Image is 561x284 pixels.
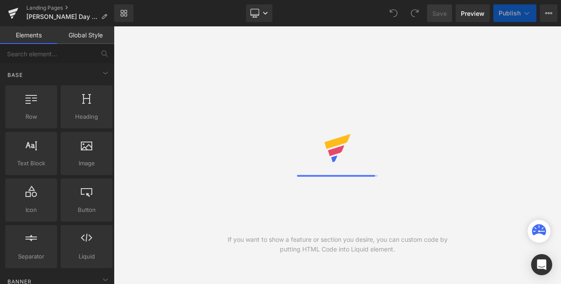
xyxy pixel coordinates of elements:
[8,252,54,261] span: Separator
[57,26,114,44] a: Global Style
[63,159,110,168] span: Image
[493,4,536,22] button: Publish
[114,4,134,22] a: New Library
[7,71,24,79] span: Base
[432,9,447,18] span: Save
[63,205,110,215] span: Button
[499,10,521,17] span: Publish
[26,4,114,11] a: Landing Pages
[63,252,110,261] span: Liquid
[531,254,552,275] div: Open Intercom Messenger
[63,112,110,121] span: Heading
[406,4,423,22] button: Redo
[8,205,54,215] span: Icon
[456,4,490,22] a: Preview
[8,112,54,121] span: Row
[226,235,449,254] div: If you want to show a feature or section you desire, you can custom code by putting HTML Code int...
[26,13,98,20] span: [PERSON_NAME] Day of Healing Event for [MEDICAL_DATA] Fighters
[385,4,402,22] button: Undo
[8,159,54,168] span: Text Block
[540,4,557,22] button: More
[461,9,485,18] span: Preview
